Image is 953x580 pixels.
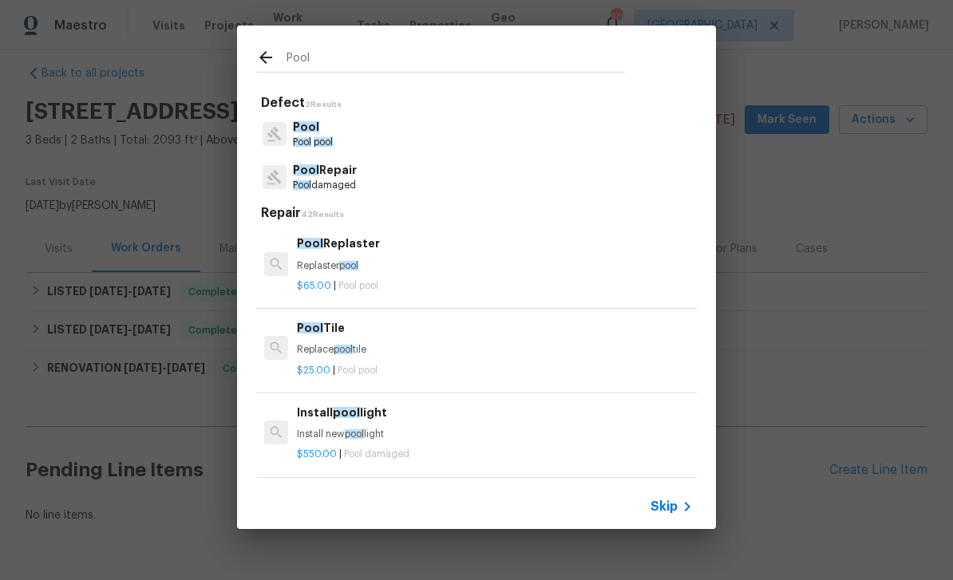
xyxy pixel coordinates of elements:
[297,365,330,375] span: $25.00
[297,404,693,421] h6: Install light
[297,364,693,377] p: |
[297,259,693,273] p: Replaster
[297,449,337,459] span: $550.00
[293,180,311,190] span: Pool
[334,345,353,354] span: pool
[293,137,311,147] span: Pool
[301,211,344,219] span: 42 Results
[297,448,693,461] p: |
[339,261,358,270] span: pool
[314,137,333,147] span: pool
[333,407,360,418] span: pool
[261,95,697,112] h5: Defect
[297,279,693,293] p: |
[297,322,323,333] span: Pool
[261,205,697,222] h5: Repair
[338,365,378,375] span: Pool pool
[293,179,357,192] p: damaged
[297,238,323,249] span: Pool
[297,319,693,337] h6: Tile
[297,281,331,290] span: $65.00
[305,101,342,109] span: 2 Results
[293,121,319,132] span: Pool
[344,449,409,459] span: Pool damaged
[297,343,693,357] p: Replace tile
[650,499,678,515] span: Skip
[345,429,364,439] span: pool
[338,281,378,290] span: Pool pool
[293,164,319,176] span: Pool
[297,428,693,441] p: Install new light
[297,235,693,252] h6: Replaster
[287,48,625,72] input: Search issues or repairs
[293,162,357,179] p: Repair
